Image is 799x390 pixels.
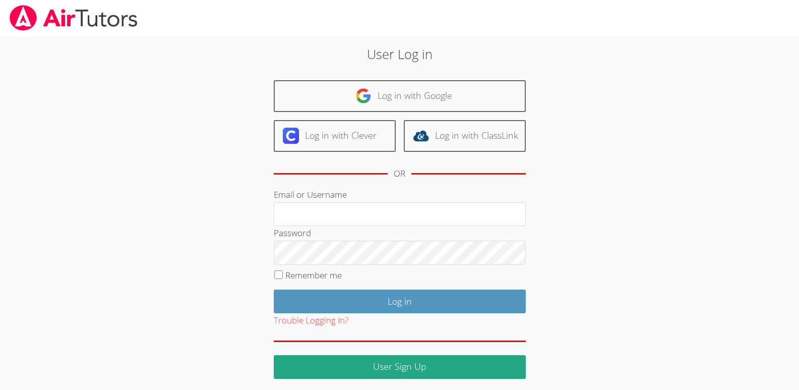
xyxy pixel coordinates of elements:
[9,5,139,31] img: airtutors_banner-c4298cdbf04f3fff15de1276eac7730deb9818008684d7c2e4769d2f7ddbe033.png
[394,166,405,181] div: OR
[274,120,396,152] a: Log in with Clever
[283,128,299,144] img: clever-logo-6eab21bc6e7a338710f1a6ff85c0baf02591cd810cc4098c63d3a4b26e2feb20.svg
[413,128,429,144] img: classlink-logo-d6bb404cc1216ec64c9a2012d9dc4662098be43eaf13dc465df04b49fa7ab582.svg
[274,80,526,112] a: Log in with Google
[274,313,348,328] button: Trouble Logging In?
[355,88,372,104] img: google-logo-50288ca7cdecda66e5e0955fdab243c47b7ad437acaf1139b6f446037453330a.svg
[404,120,526,152] a: Log in with ClassLink
[285,269,342,281] label: Remember me
[274,189,347,200] label: Email or Username
[274,290,526,313] input: Log in
[274,227,311,239] label: Password
[274,355,526,379] a: User Sign Up
[184,44,616,64] h2: User Log in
